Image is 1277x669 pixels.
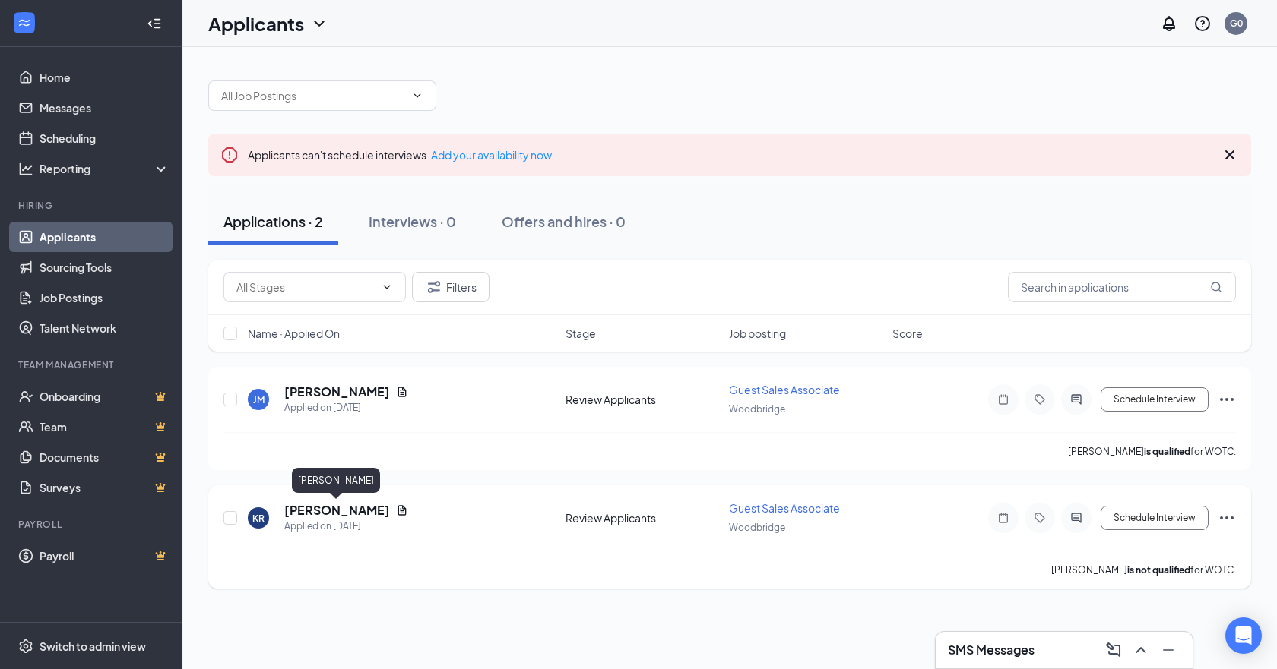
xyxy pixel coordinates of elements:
div: Offers and hires · 0 [502,212,626,231]
span: Woodbridge [729,522,785,533]
svg: ActiveChat [1067,512,1085,524]
span: Job posting [729,326,786,341]
svg: Cross [1221,146,1239,164]
div: [PERSON_NAME] [292,468,380,493]
a: PayrollCrown [40,541,170,571]
h5: [PERSON_NAME] [284,502,390,519]
span: Guest Sales Associate [729,383,840,396]
div: JM [253,393,265,406]
b: is not qualified [1127,564,1190,576]
span: Stage [566,326,596,341]
p: [PERSON_NAME] for WOTC. [1068,445,1236,458]
svg: QuestionInfo [1193,14,1212,33]
svg: Error [220,146,239,164]
svg: Notifications [1160,14,1178,33]
a: DocumentsCrown [40,442,170,472]
input: All Stages [236,279,375,295]
svg: ChevronDown [411,90,423,102]
a: Add your availability now [431,148,552,162]
div: Team Management [18,358,166,371]
h3: SMS Messages [948,642,1035,658]
div: Applied on [DATE] [284,519,408,534]
svg: Ellipses [1218,509,1236,527]
div: Switch to admin view [40,639,146,654]
a: SurveysCrown [40,472,170,503]
svg: Document [396,504,408,516]
span: Woodbridge [729,403,785,415]
button: ChevronUp [1129,638,1153,662]
svg: ChevronDown [381,281,393,293]
b: is qualified [1144,446,1190,457]
svg: Document [396,386,408,398]
a: TeamCrown [40,412,170,442]
a: Applicants [40,222,170,252]
svg: WorkstreamLogo [17,15,32,30]
div: Payroll [18,518,166,531]
div: KR [252,512,265,525]
span: Guest Sales Associate [729,501,840,515]
button: Filter Filters [412,272,490,302]
a: OnboardingCrown [40,381,170,412]
svg: ComposeMessage [1104,641,1123,659]
div: Applied on [DATE] [284,400,408,415]
svg: Minimize [1159,641,1177,659]
svg: Filter [425,278,443,296]
svg: ChevronUp [1132,641,1150,659]
svg: Ellipses [1218,390,1236,409]
svg: Settings [18,639,33,654]
button: Minimize [1156,638,1180,662]
svg: Collapse [147,16,162,31]
button: ComposeMessage [1101,638,1126,662]
svg: Note [994,393,1012,406]
span: Score [892,326,923,341]
h5: [PERSON_NAME] [284,383,390,400]
span: Applicants can't schedule interviews. [248,148,552,162]
p: [PERSON_NAME] for WOTC. [1051,563,1236,576]
a: Job Postings [40,282,170,313]
a: Scheduling [40,123,170,153]
span: Name · Applied On [248,326,340,341]
a: Home [40,62,170,93]
button: Schedule Interview [1101,506,1209,530]
div: Reporting [40,161,170,176]
a: Messages [40,93,170,123]
div: Open Intercom Messenger [1225,617,1262,654]
svg: Tag [1031,393,1049,406]
svg: Tag [1031,512,1049,524]
div: Review Applicants [566,510,720,525]
a: Sourcing Tools [40,252,170,282]
svg: ChevronDown [310,14,328,33]
div: Applications · 2 [223,212,323,231]
svg: Analysis [18,161,33,176]
button: Schedule Interview [1101,387,1209,412]
svg: MagnifyingGlass [1210,281,1222,293]
input: All Job Postings [221,87,405,104]
div: G0 [1230,17,1243,30]
input: Search in applications [1008,272,1236,302]
div: Hiring [18,199,166,212]
div: Interviews · 0 [369,212,456,231]
a: Talent Network [40,313,170,343]
svg: Note [994,512,1012,524]
div: Review Applicants [566,392,720,407]
svg: ActiveChat [1067,393,1085,406]
h1: Applicants [208,11,304,36]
